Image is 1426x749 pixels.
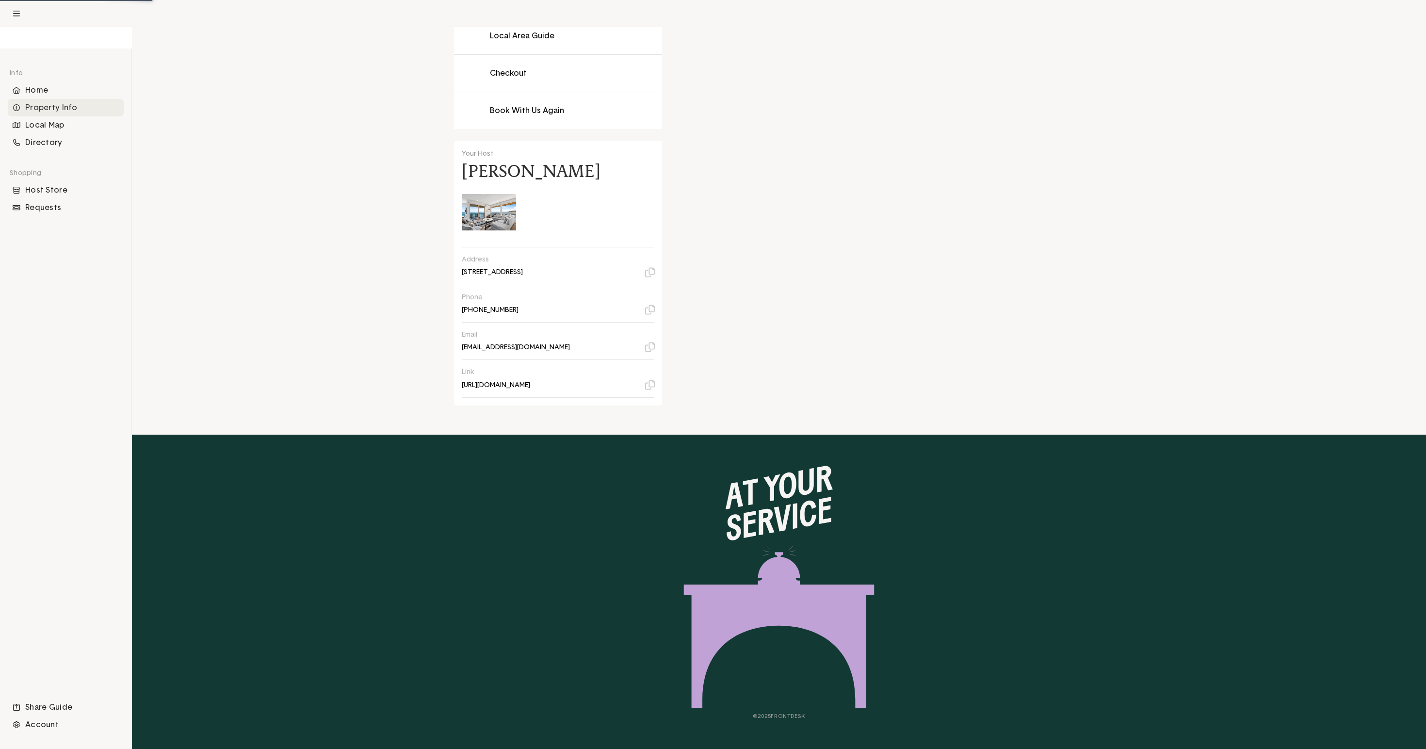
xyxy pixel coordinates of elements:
[462,163,600,179] h4: [PERSON_NAME]
[462,293,648,302] p: Phone
[8,181,124,199] div: Host Store
[462,343,570,352] p: [EMAIL_ADDRESS][DOMAIN_NAME]
[8,181,124,199] li: Navigation item
[8,116,124,134] div: Local Map
[462,306,519,314] p: [PHONE_NUMBER]
[8,716,124,733] div: Account
[683,464,875,708] img: Footer Image
[8,716,124,733] li: Navigation item
[462,185,516,239] img: Nathan Bauer's avatar
[371,713,1187,720] p: © 2025 Frontdesk
[8,699,124,716] div: Share Guide
[462,330,648,339] p: Email
[462,268,523,277] p: [STREET_ADDRESS]
[8,99,124,116] li: Navigation item
[8,116,124,134] li: Navigation item
[8,134,124,151] div: Directory
[8,99,124,116] div: Property Info
[8,699,124,716] li: Navigation item
[462,150,493,157] span: Your Host
[8,81,124,99] li: Navigation item
[8,199,124,216] div: Requests
[462,368,648,376] p: Link
[462,381,530,390] p: [URL][DOMAIN_NAME]
[8,199,124,216] li: Navigation item
[462,255,648,264] p: Address
[8,81,124,99] div: Home
[8,134,124,151] li: Navigation item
